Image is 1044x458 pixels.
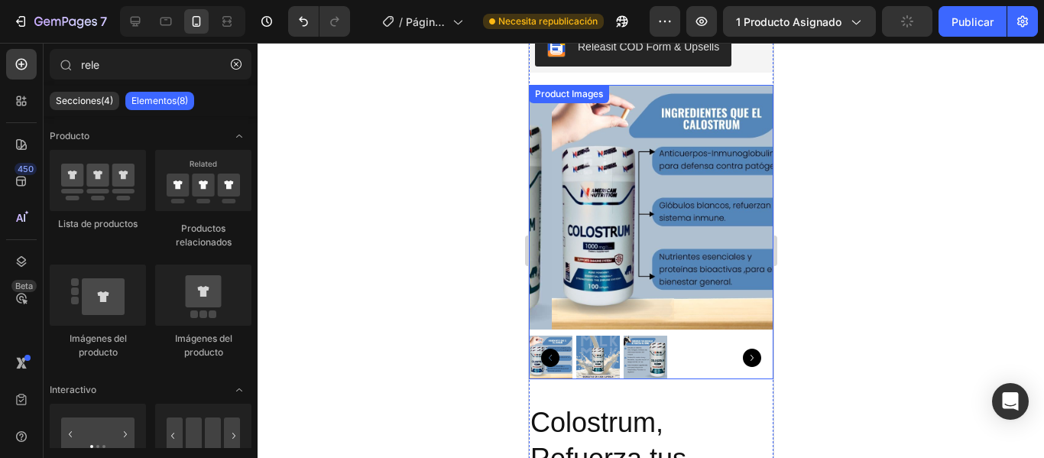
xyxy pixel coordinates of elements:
font: Necesita republicación [498,15,598,27]
font: / [399,15,403,28]
button: Publicar [939,6,1007,37]
font: Imágenes del producto [175,333,232,358]
font: Interactivo [50,384,96,395]
font: Imágenes del producto [70,333,127,358]
input: Search Sections & Elements [50,49,251,80]
font: Producto [50,130,89,141]
div: Abrir Intercom Messenger [992,383,1029,420]
font: 450 [18,164,34,174]
font: Elementos(8) [131,95,188,106]
span: Abrir palanca [227,378,251,402]
span: Abrir palanca [227,124,251,148]
font: Productos relacionados [176,223,232,248]
font: Publicar [952,15,994,28]
div: Product Images [3,44,77,58]
iframe: Área de diseño [529,43,773,458]
button: 7 [6,6,114,37]
button: Carousel Next Arrow [214,306,232,324]
button: Carousel Back Arrow [12,306,31,324]
font: 7 [100,14,107,29]
font: Página del producto - [DATE] 23:57:45 [406,15,446,109]
font: 1 producto asignado [736,15,841,28]
font: Secciones(4) [56,95,113,106]
button: 1 producto asignado [723,6,876,37]
div: Deshacer/Rehacer [288,6,350,37]
font: Lista de productos [58,218,138,229]
font: Beta [15,281,33,291]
